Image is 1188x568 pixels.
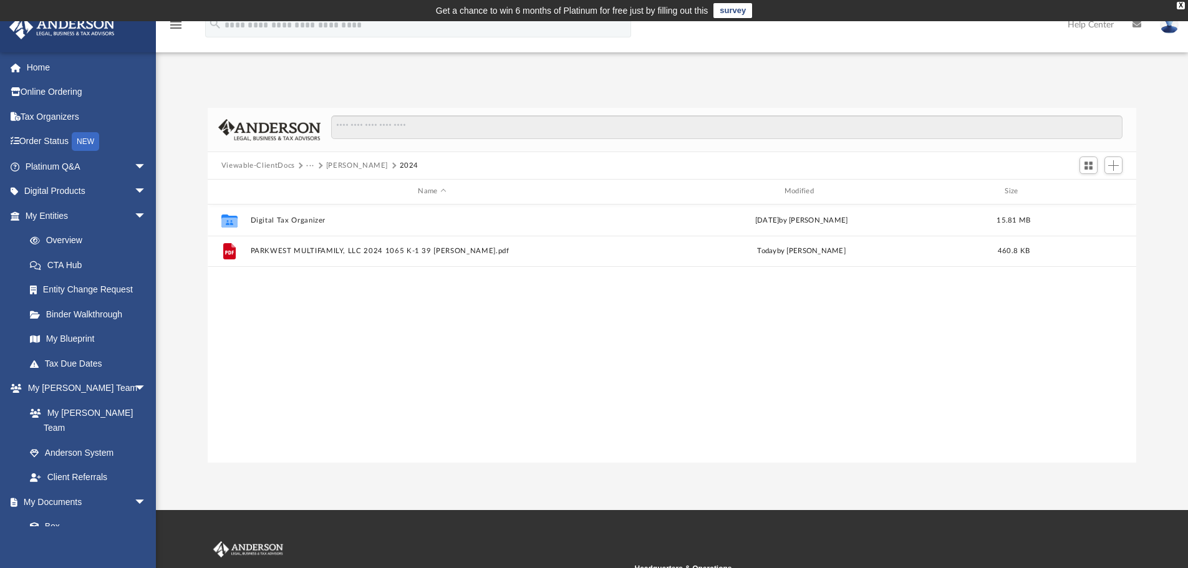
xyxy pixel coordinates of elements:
[134,179,159,205] span: arrow_drop_down
[134,154,159,180] span: arrow_drop_down
[134,489,159,515] span: arrow_drop_down
[168,17,183,32] i: menu
[1104,156,1123,174] button: Add
[306,160,314,171] button: ···
[9,376,159,401] a: My [PERSON_NAME] Teamarrow_drop_down
[17,465,159,490] a: Client Referrals
[17,400,153,440] a: My [PERSON_NAME] Team
[9,203,165,228] a: My Entitiesarrow_drop_down
[208,17,222,31] i: search
[134,376,159,402] span: arrow_drop_down
[619,186,983,197] div: Modified
[17,253,165,277] a: CTA Hub
[331,115,1123,139] input: Search files and folders
[213,186,244,197] div: id
[17,351,165,376] a: Tax Due Dates
[250,216,614,224] button: Digital Tax Organizer
[168,24,183,32] a: menu
[72,132,99,151] div: NEW
[757,248,776,254] span: today
[9,154,165,179] a: Platinum Q&Aarrow_drop_down
[9,179,165,204] a: Digital Productsarrow_drop_down
[9,80,165,105] a: Online Ordering
[17,228,165,253] a: Overview
[997,216,1030,223] span: 15.81 MB
[211,541,286,557] img: Anderson Advisors Platinum Portal
[249,186,614,197] div: Name
[988,186,1038,197] div: Size
[1177,2,1185,9] div: close
[1079,156,1098,174] button: Switch to Grid View
[17,327,159,352] a: My Blueprint
[400,160,419,171] button: 2024
[17,514,153,539] a: Box
[619,214,983,226] div: [DATE] by [PERSON_NAME]
[17,277,165,302] a: Entity Change Request
[998,248,1030,254] span: 460.8 KB
[713,3,752,18] a: survey
[17,302,165,327] a: Binder Walkthrough
[619,246,983,257] div: by [PERSON_NAME]
[1044,186,1131,197] div: id
[9,104,165,129] a: Tax Organizers
[436,3,708,18] div: Get a chance to win 6 months of Platinum for free just by filling out this
[1160,16,1179,34] img: User Pic
[326,160,388,171] button: [PERSON_NAME]
[17,440,159,465] a: Anderson System
[134,203,159,229] span: arrow_drop_down
[9,489,159,514] a: My Documentsarrow_drop_down
[9,55,165,80] a: Home
[208,205,1137,463] div: grid
[9,129,165,155] a: Order StatusNEW
[6,15,118,39] img: Anderson Advisors Platinum Portal
[250,247,614,255] button: PARKWEST MULTIFAMILY, LLC 2024 1065 K-1 39 [PERSON_NAME].pdf
[221,160,295,171] button: Viewable-ClientDocs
